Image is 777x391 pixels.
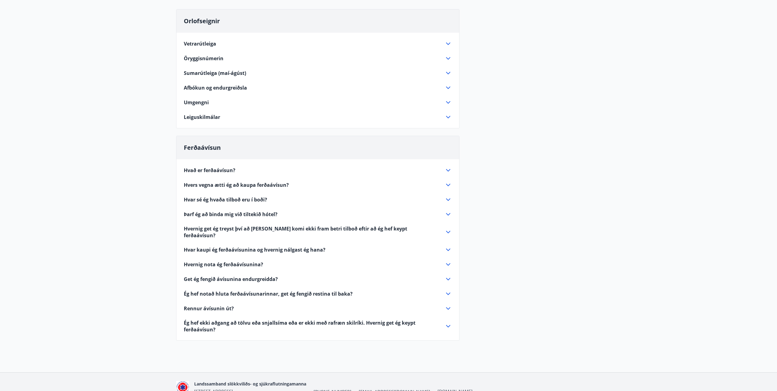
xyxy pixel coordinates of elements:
div: Öryggisnúmerin [184,55,452,62]
span: Ég hef notað hluta ferðaávísunarinnar, get ég fengið restina til baka? [184,290,353,297]
span: Hvar sé ég hvaða tilboð eru í boði? [184,196,267,203]
div: Ég hef ekki aðgang að tölvu eða snjallsíma eða er ekki með rafræn skilríki. Hvernig get ég keypt ... [184,319,452,333]
span: Hvar kaupi ég ferðaávísunina og hvernig nálgast ég hana? [184,246,325,253]
span: Ég hef ekki aðgang að tölvu eða snjallsíma eða er ekki með rafræn skilríki. Hvernig get ég keypt ... [184,319,437,333]
span: Ferðaávísun [184,143,221,152]
span: Hvað er ferðaávísun? [184,167,235,174]
span: Leiguskilmálar [184,114,220,120]
div: Ég hef notað hluta ferðaávísunarinnar, get ég fengið restina til baka? [184,290,452,297]
span: Öryggisnúmerin [184,55,223,62]
span: Get ég fengið ávísunina endurgreidda? [184,276,278,282]
span: Hvernig nota ég ferðaávísunina? [184,261,263,268]
span: Sumarútleiga (maí-ágúst) [184,70,246,76]
div: Hvernig nota ég ferðaávísunina? [184,261,452,268]
div: Vetrarútleiga [184,40,452,47]
div: Þarf ég að binda mig við tiltekið hótel? [184,211,452,218]
span: Hvers vegna ætti ég að kaupa ferðaávísun? [184,182,289,188]
div: Afbókun og endurgreiðsla [184,84,452,91]
div: Leiguskilmálar [184,113,452,121]
div: Umgengni [184,99,452,106]
div: Rennur ávísunin út? [184,305,452,312]
div: Hvað er ferðaávísun? [184,167,452,174]
span: Vetrarútleiga [184,40,216,47]
div: Sumarútleiga (maí-ágúst) [184,69,452,77]
span: Afbókun og endurgreiðsla [184,84,247,91]
div: Hvers vegna ætti ég að kaupa ferðaávísun? [184,181,452,189]
div: Hvar sé ég hvaða tilboð eru í boði? [184,196,452,203]
span: Orlofseignir [184,17,220,25]
span: Þarf ég að binda mig við tiltekið hótel? [184,211,278,218]
span: Rennur ávísunin út? [184,305,234,312]
span: Hvernig get ég treyst því að [PERSON_NAME] komi ekki fram betri tilboð eftir að ég hef keypt ferð... [184,225,437,239]
div: Hvar kaupi ég ferðaávísunina og hvernig nálgast ég hana? [184,246,452,253]
div: Hvernig get ég treyst því að [PERSON_NAME] komi ekki fram betri tilboð eftir að ég hef keypt ferð... [184,225,452,239]
div: Get ég fengið ávísunina endurgreidda? [184,275,452,283]
span: Umgengni [184,99,209,106]
span: Landssamband slökkviliðs- og sjúkraflutningamanna [194,381,306,387]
